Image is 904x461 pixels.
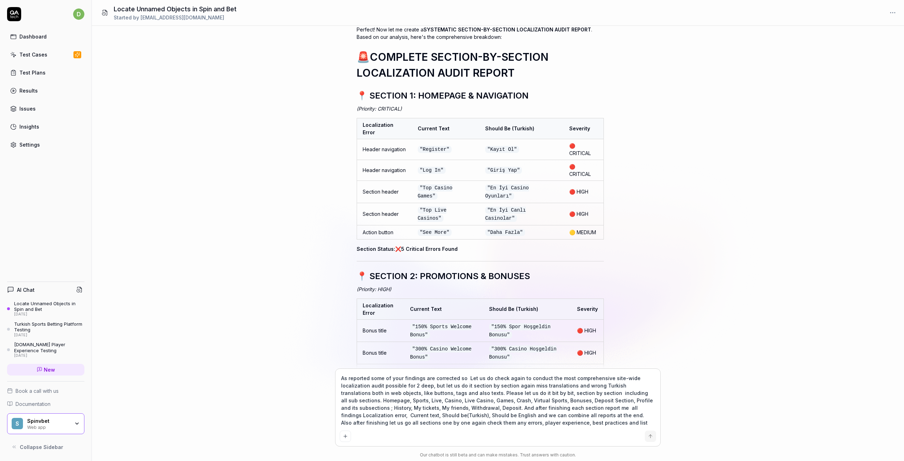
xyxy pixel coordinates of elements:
code: "Top Live Casinos" [418,207,447,222]
span: Should Be (Turkish) [485,125,534,131]
a: Test Cases [7,48,84,61]
td: Bonus title [357,342,405,364]
h1: 🚨 [357,49,604,81]
td: Section header [357,203,412,225]
a: [DOMAIN_NAME] Player Experience Testing[DATE] [7,342,84,358]
td: Bonus title [357,319,405,342]
span: Should Be (Turkish) [489,306,538,312]
div: [DATE] [14,312,84,317]
span: Severity [569,125,590,131]
button: SSpinvbetWeb app [7,413,84,435]
code: "20% Günlük Casino Slot Yatırım Bonusu" [489,368,559,383]
td: 🔴 HIGH [571,342,604,364]
span: COMPLETE SECTION-BY-SECTION LOCALIZATION AUDIT REPORT [357,51,548,79]
code: "Giriş Yap" [485,167,522,174]
span: [EMAIL_ADDRESS][DOMAIN_NAME] [141,14,224,20]
div: Issues [19,105,36,112]
span: Localization Error [363,122,393,135]
code: "Register" [418,146,452,153]
td: 🔴 HIGH [564,181,603,203]
div: [DOMAIN_NAME] Player Experience Testing [14,342,84,353]
code: "150% Sports Welcome Bonus" [410,323,471,338]
span: Current Text [410,306,442,312]
span: 📍 SECTION 1: HOMEPAGE & NAVIGATION [357,90,529,101]
span: Localization Error [363,302,393,316]
a: Locate Unnamed Objects in Spin and Bet[DATE] [7,301,84,317]
td: Action button [357,225,412,239]
code: "Log In" [418,167,446,174]
button: d [73,7,84,21]
div: Web app [27,424,70,430]
span: 5 Critical Errors Found [401,246,458,252]
div: Turkish Sports Betting Platform Testing [14,321,84,333]
code: "Top Casino Games" [418,184,452,200]
div: Our chatbot is still beta and can make mistakes. Trust answers with caution. [335,452,660,458]
span: Collapse Sidebar [20,443,63,451]
code: "300% Casino Welcome Bonus" [410,345,471,361]
span: Severity [577,306,598,312]
code: "Daha Fazla" [485,229,525,236]
p: Perfect! Now let me create a . Based on our analysis, here's the comprehensive breakdown: [357,26,604,41]
a: Settings [7,138,84,152]
div: Dashboard [19,33,47,40]
span: Documentation [16,400,50,408]
code: "En İyi Canlı Casinolar" [485,207,526,222]
em: (Priority: CRITICAL) [357,106,402,112]
div: Started by [114,14,237,21]
span: Current Text [418,125,450,131]
code: "300% Casino Hoşgeldin Bonusu" [489,345,557,361]
code: "20% Daily Casino Slots Deposit Bonus" [410,368,471,383]
td: 🔴 HIGH [571,364,604,386]
td: Bonus description [357,364,405,386]
td: 🟡 MEDIUM [564,225,603,239]
em: (Priority: HIGH) [357,286,391,292]
button: Collapse Sidebar [7,440,84,454]
span: New [44,366,55,373]
a: Test Plans [7,66,84,79]
span: 📍 SECTION 2: PROMOTIONS & BONUSES [357,271,530,281]
a: Dashboard [7,30,84,43]
span: S [12,418,23,429]
div: Test Plans [19,69,46,76]
h1: Locate Unnamed Objects in Spin and Bet [114,4,237,14]
td: 🔴 HIGH [564,203,603,225]
div: Insights [19,123,39,130]
span: d [73,8,84,20]
div: Spinvbet [27,418,70,424]
div: Locate Unnamed Objects in Spin and Bet [14,301,84,312]
div: [DATE] [14,333,84,338]
a: Book a call with us [7,387,84,395]
td: 🔴 HIGH [571,319,604,342]
span: Book a call with us [16,387,59,395]
td: Header navigation [357,160,412,181]
h4: AI Chat [17,286,35,294]
a: Turkish Sports Betting Platform Testing[DATE] [7,321,84,337]
code: "Kayıt Ol" [485,146,519,153]
a: Results [7,84,84,97]
code: "150% Spor Hoşgeldin Bonusu" [489,323,551,338]
textarea: As reported some of your findings are corrected so Let us do check again to conduct the most comp... [340,373,656,428]
td: Header navigation [357,139,412,160]
td: 🔴 CRITICAL [564,139,603,160]
td: Section header [357,181,412,203]
code: "En İyi Casino Oyunları" [485,184,529,200]
a: Issues [7,102,84,116]
a: New [7,364,84,376]
div: Test Cases [19,51,47,58]
button: Add attachment [340,431,351,442]
code: "See More" [418,229,452,236]
span: Section Status: [357,246,395,252]
div: [DATE] [14,353,84,358]
div: Settings [19,141,40,148]
div: Results [19,87,38,94]
a: Insights [7,120,84,134]
span: SYSTEMATIC SECTION-BY-SECTION LOCALIZATION AUDIT REPORT [423,26,591,32]
a: Documentation [7,400,84,408]
p: ❌ [357,245,604,253]
td: 🔴 CRITICAL [564,160,603,181]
